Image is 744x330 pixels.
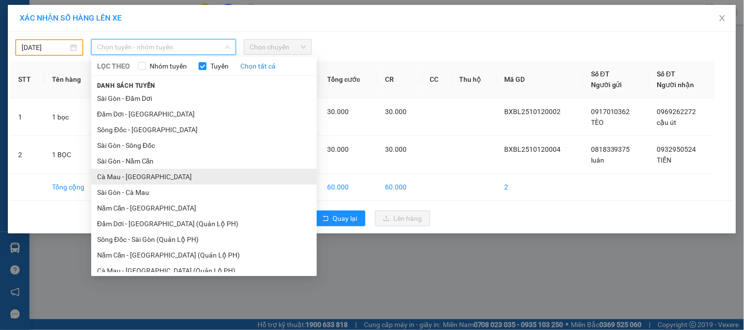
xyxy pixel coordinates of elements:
[91,153,317,169] li: Sài Gòn - Năm Căn
[497,174,583,201] td: 2
[91,247,317,263] li: Năm Căn - [GEOGRAPHIC_DATA] (Quản Lộ PH)
[657,70,675,78] span: Số ĐT
[327,108,349,116] span: 30.000
[497,61,583,98] th: Mã GD
[10,61,44,98] th: STT
[91,263,317,279] li: Cà Mau - [GEOGRAPHIC_DATA] (Quản Lộ PH)
[44,136,102,174] td: 1 BỌC
[591,108,630,116] span: 0917010362
[91,185,317,200] li: Sài Gòn - Cà Mau
[657,156,671,164] span: TIẾN
[591,70,610,78] span: Số ĐT
[319,174,378,201] td: 60.000
[146,61,191,71] span: Nhóm tuyến
[319,61,378,98] th: Tổng cước
[591,156,604,164] span: luân
[385,145,407,153] span: 30.000
[591,118,604,126] span: TÈO
[591,145,630,153] span: 0818339375
[91,216,317,232] li: Đầm Dơi - [GEOGRAPHIC_DATA] (Quản Lộ PH)
[225,44,231,50] span: down
[91,200,317,216] li: Năm Căn - [GEOGRAPHIC_DATA]
[22,42,68,53] input: 11/10/2025
[91,122,317,138] li: Sông Đốc - [GEOGRAPHIC_DATA]
[44,174,102,201] td: Tổng cộng
[91,232,317,247] li: Sông Đốc - Sài Gòn (Quản Lộ PH)
[10,98,44,136] td: 1
[206,61,232,71] span: Tuyến
[44,61,102,98] th: Tên hàng
[505,145,561,153] span: BXBL2510120004
[657,145,696,153] span: 0932950524
[10,136,44,174] td: 2
[314,211,365,226] button: rollbackQuay lại
[452,61,497,98] th: Thu hộ
[718,14,726,22] span: close
[91,138,317,153] li: Sài Gòn - Sông Đốc
[375,211,430,226] button: uploadLên hàng
[591,81,622,89] span: Người gửi
[91,91,317,106] li: Sài Gòn - Đầm Dơi
[91,81,161,90] span: Danh sách tuyến
[657,81,694,89] span: Người nhận
[97,40,230,54] span: Chọn tuyến - nhóm tuyến
[91,106,317,122] li: Đầm Dơi - [GEOGRAPHIC_DATA]
[333,213,358,224] span: Quay lại
[327,145,349,153] span: 30.000
[385,108,407,116] span: 30.000
[97,61,130,71] span: LỌC THEO
[378,174,422,201] td: 60.000
[505,108,561,116] span: BXBL2510120002
[91,169,317,185] li: Cà Mau - [GEOGRAPHIC_DATA]
[250,40,306,54] span: Chọn chuyến
[422,61,452,98] th: CC
[709,5,736,32] button: Close
[44,98,102,136] td: 1 bọc
[378,61,422,98] th: CR
[20,13,122,23] span: XÁC NHẬN SỐ HÀNG LÊN XE
[240,61,276,71] a: Chọn tất cả
[657,118,676,126] span: cậu út
[657,108,696,116] span: 0969262272
[322,215,329,223] span: rollback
